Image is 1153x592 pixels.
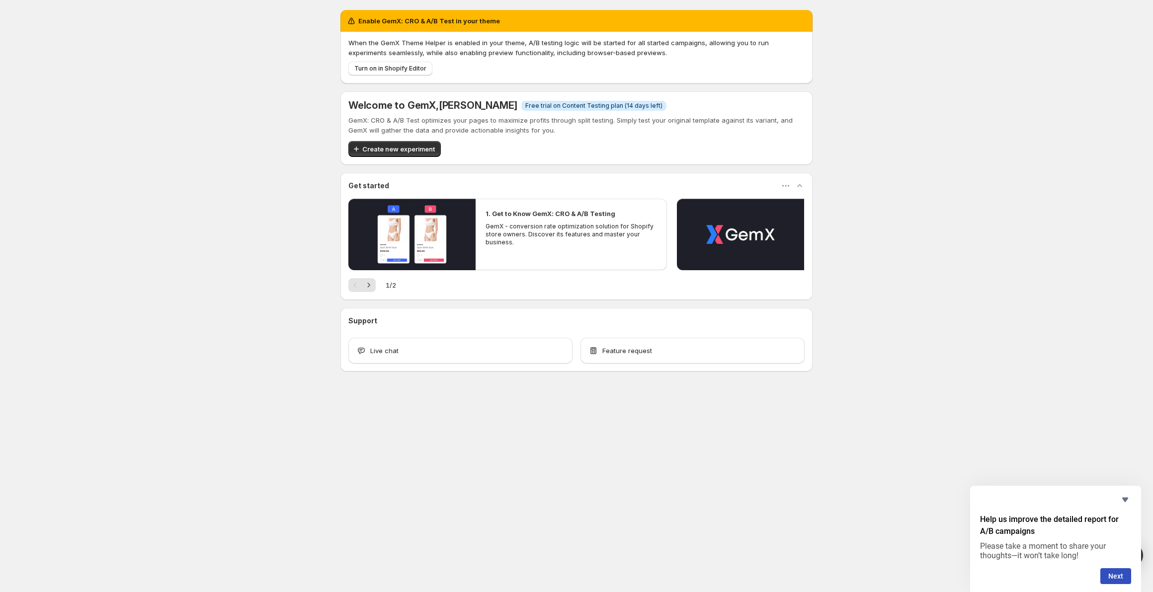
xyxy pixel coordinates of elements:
[348,115,805,135] p: GemX: CRO & A/B Test optimizes your pages to maximize profits through split testing. Simply test ...
[362,278,376,292] button: Next
[602,346,652,356] span: Feature request
[348,99,517,111] h5: Welcome to GemX
[348,316,377,326] h3: Support
[1119,494,1131,506] button: Hide survey
[436,99,517,111] span: , [PERSON_NAME]
[348,278,376,292] nav: Pagination
[348,199,476,270] button: Play video
[348,181,389,191] h3: Get started
[677,199,804,270] button: Play video
[362,144,435,154] span: Create new experiment
[358,16,500,26] h2: Enable GemX: CRO & A/B Test in your theme
[980,514,1131,537] h2: Help us improve the detailed report for A/B campaigns
[348,62,432,75] button: Turn on in Shopify Editor
[348,141,441,157] button: Create new experiment
[525,102,662,110] span: Free trial on Content Testing plan (14 days left)
[980,494,1131,584] div: Help us improve the detailed report for A/B campaigns
[980,541,1131,560] p: Please take a moment to share your thoughts—it won’t take long!
[1100,568,1131,584] button: Next question
[486,209,615,219] h2: 1. Get to Know GemX: CRO & A/B Testing
[486,222,657,246] p: GemX - conversion rate optimization solution for Shopify store owners. Discover its features and ...
[386,280,396,290] span: 1 / 2
[348,38,805,58] p: When the GemX Theme Helper is enabled in your theme, A/B testing logic will be started for all st...
[370,346,399,356] span: Live chat
[354,65,426,73] span: Turn on in Shopify Editor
